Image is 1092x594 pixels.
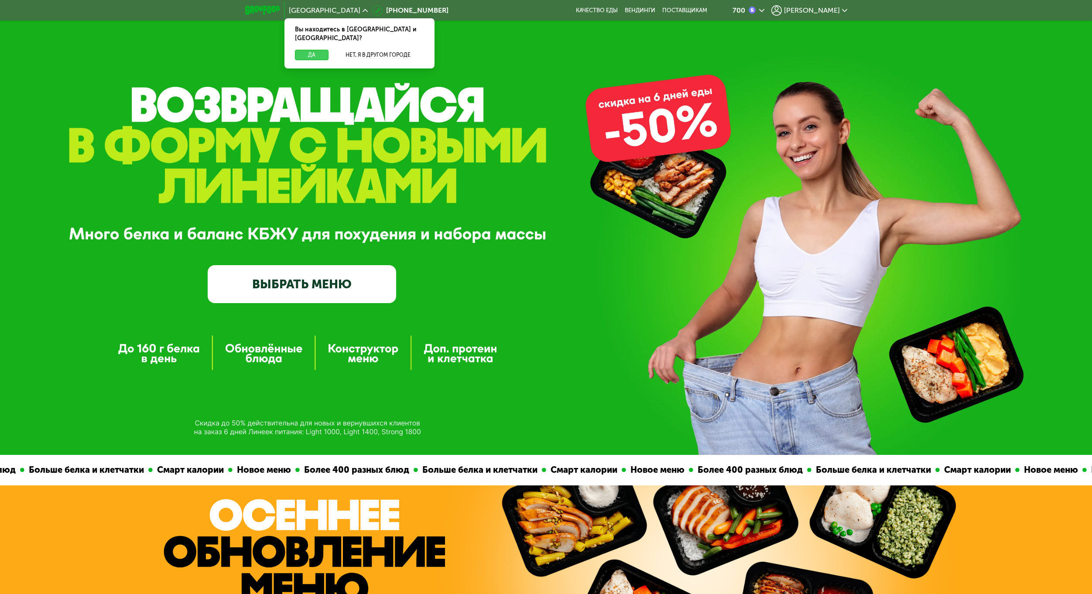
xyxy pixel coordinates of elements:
div: поставщикам [662,7,707,14]
div: Смарт калории [917,463,992,477]
div: Более 400 разных блюд [670,463,784,477]
div: Больше белка и клетчатки [395,463,519,477]
button: Да [295,50,329,60]
div: Новое меню [996,463,1059,477]
div: Смарт калории [130,463,205,477]
div: Новое меню [603,463,666,477]
a: Вендинги [625,7,655,14]
div: Вы находитесь в [GEOGRAPHIC_DATA] и [GEOGRAPHIC_DATA]? [284,18,435,50]
div: Больше белка и клетчатки [788,463,912,477]
span: [PERSON_NAME] [784,7,840,14]
div: 700 [733,7,745,14]
div: Больше белка и клетчатки [1,463,125,477]
div: Смарт калории [523,463,599,477]
a: ВЫБРАТЬ МЕНЮ [208,265,397,303]
a: [PHONE_NUMBER] [372,5,448,16]
span: [GEOGRAPHIC_DATA] [289,7,360,14]
button: Нет, я в другом городе [332,50,424,60]
div: Более 400 разных блюд [277,463,390,477]
a: Качество еды [576,7,618,14]
div: Новое меню [209,463,272,477]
